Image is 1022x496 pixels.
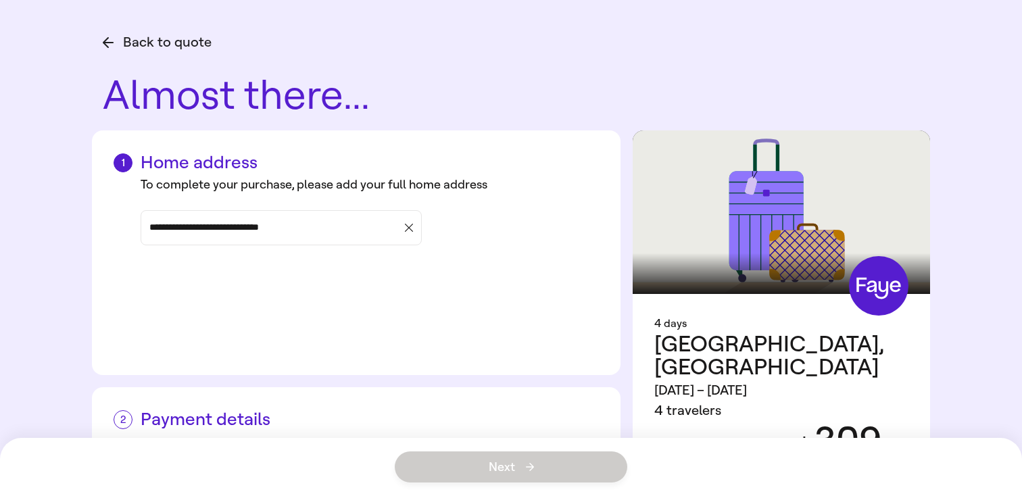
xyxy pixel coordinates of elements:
[881,435,908,457] span: . 48
[395,451,627,482] button: Next
[654,316,908,332] div: 4 days
[149,218,399,238] input: Street address, city, state
[654,380,908,401] div: [DATE] – [DATE]
[103,32,212,53] button: Back to quote
[489,461,534,473] span: Next
[114,152,599,173] h2: Home address
[654,330,883,380] span: [GEOGRAPHIC_DATA] , [GEOGRAPHIC_DATA]
[141,176,599,194] div: To complete your purchase, please add your full home address
[782,421,908,461] div: 309
[103,74,930,117] h1: Almost there...
[798,434,810,458] span: $
[114,409,599,430] h2: Payment details
[654,401,908,421] div: 4 travelers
